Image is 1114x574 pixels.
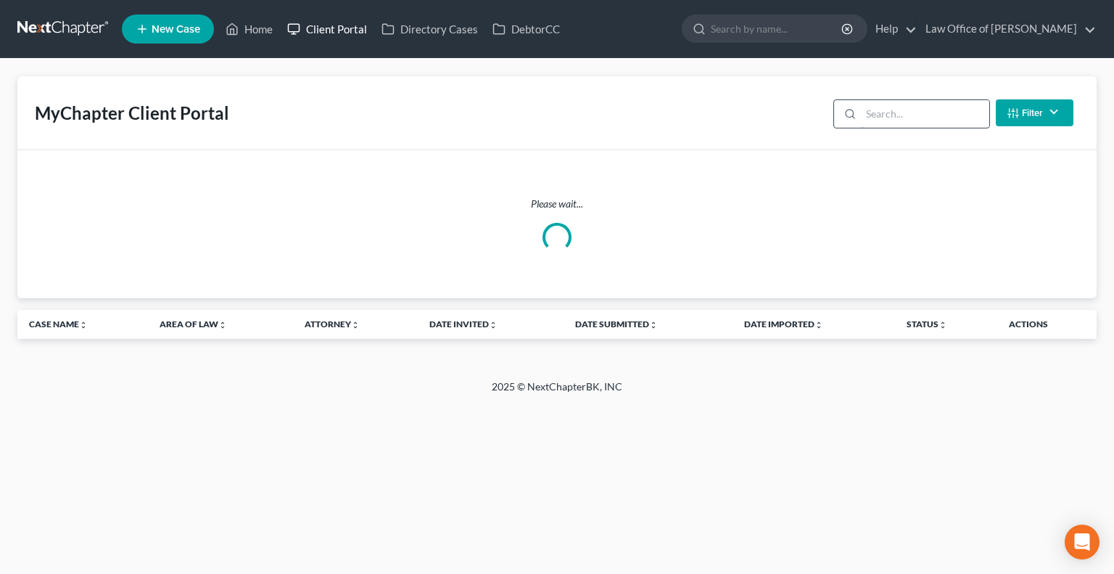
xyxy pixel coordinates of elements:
[711,15,843,42] input: Search by name...
[918,16,1096,42] a: Law Office of [PERSON_NAME]
[35,102,229,125] div: MyChapter Client Portal
[218,16,280,42] a: Home
[218,321,227,329] i: unfold_more
[907,319,947,329] a: Statusunfold_more
[29,197,1085,211] p: Please wait...
[160,319,227,329] a: Area of Lawunfold_more
[997,310,1097,339] th: Actions
[485,16,567,42] a: DebtorCC
[152,24,200,35] span: New Case
[429,319,498,329] a: Date Invitedunfold_more
[1065,525,1099,559] div: Open Intercom Messenger
[649,321,658,329] i: unfold_more
[575,319,658,329] a: Date Submittedunfold_more
[868,16,917,42] a: Help
[79,321,88,329] i: unfold_more
[280,16,374,42] a: Client Portal
[814,321,823,329] i: unfold_more
[861,100,989,128] input: Search...
[744,319,823,329] a: Date Importedunfold_more
[489,321,498,329] i: unfold_more
[938,321,947,329] i: unfold_more
[29,319,88,329] a: Case Nameunfold_more
[305,319,360,329] a: Attorneyunfold_more
[351,321,360,329] i: unfold_more
[144,380,970,406] div: 2025 © NextChapterBK, INC
[374,16,485,42] a: Directory Cases
[996,99,1073,126] button: Filter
